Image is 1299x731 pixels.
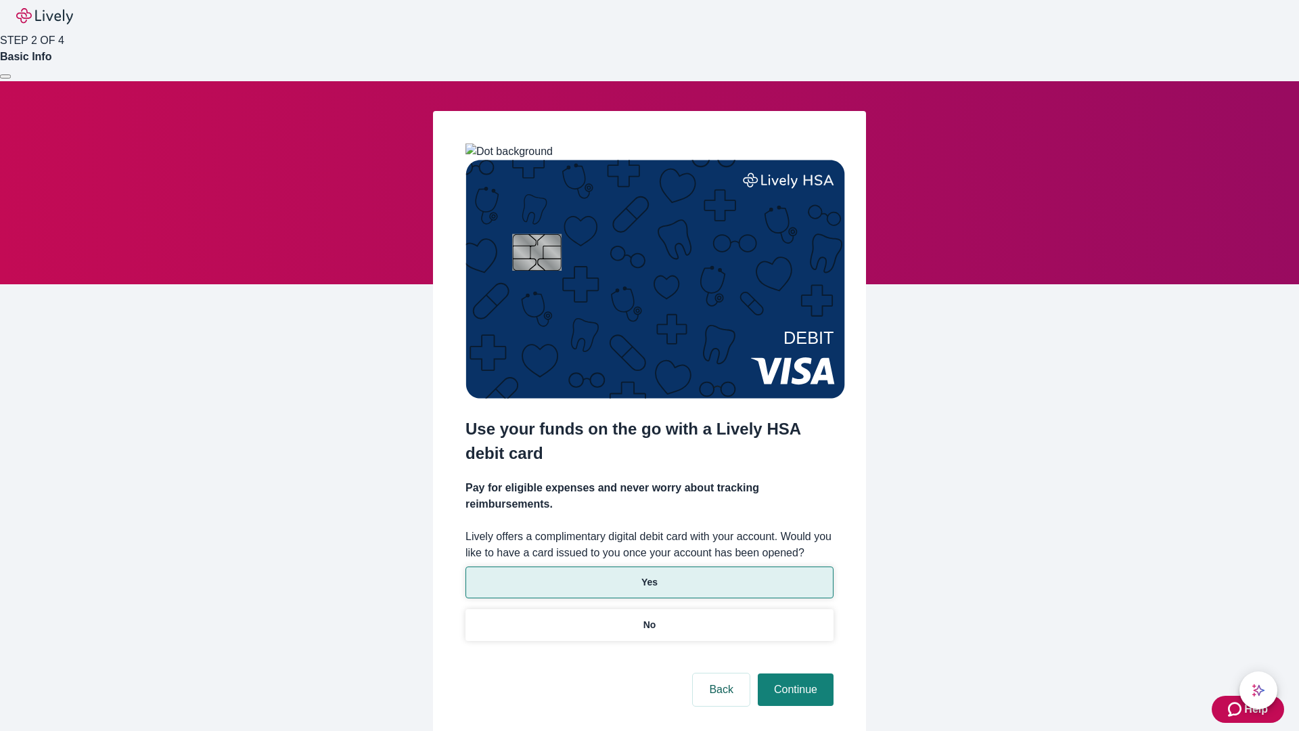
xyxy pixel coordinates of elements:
[643,618,656,632] p: No
[1228,701,1244,717] svg: Zendesk support icon
[465,160,845,399] img: Debit card
[16,8,73,24] img: Lively
[465,417,834,466] h2: Use your funds on the go with a Lively HSA debit card
[465,529,834,561] label: Lively offers a complimentary digital debit card with your account. Would you like to have a card...
[1212,696,1284,723] button: Zendesk support iconHelp
[641,575,658,590] p: Yes
[465,609,834,641] button: No
[758,673,834,706] button: Continue
[1252,684,1265,697] svg: Lively AI Assistant
[465,143,553,160] img: Dot background
[1239,671,1277,709] button: chat
[1244,701,1268,717] span: Help
[693,673,750,706] button: Back
[465,480,834,512] h4: Pay for eligible expenses and never worry about tracking reimbursements.
[465,567,834,598] button: Yes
